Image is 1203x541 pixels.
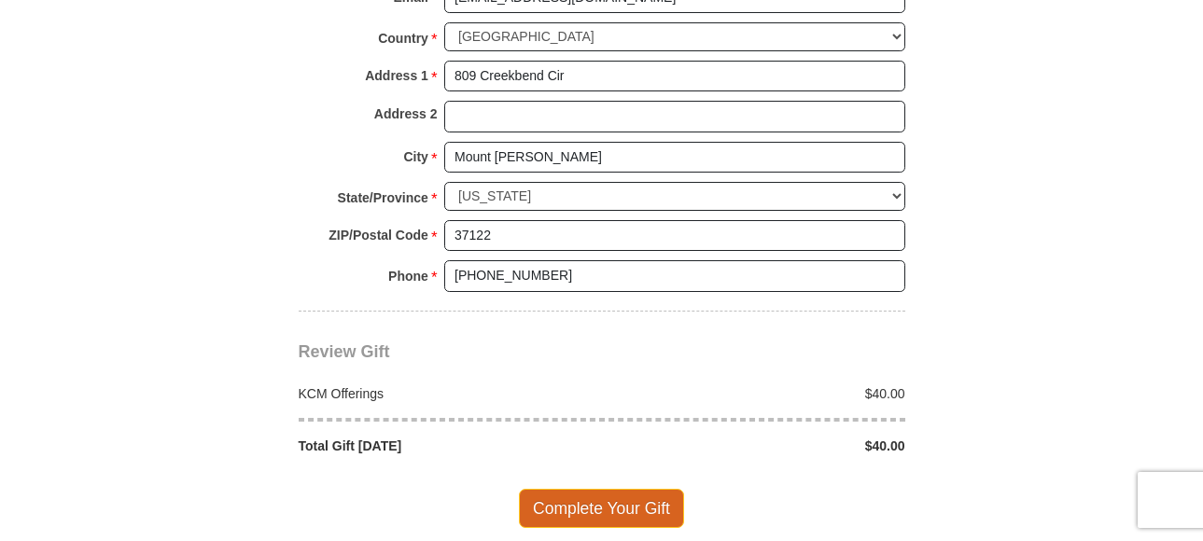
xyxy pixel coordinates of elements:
[288,384,602,403] div: KCM Offerings
[374,101,438,127] strong: Address 2
[378,25,428,51] strong: Country
[365,62,428,89] strong: Address 1
[299,342,390,361] span: Review Gift
[519,489,684,528] span: Complete Your Gift
[329,222,428,248] strong: ZIP/Postal Code
[288,437,602,455] div: Total Gift [DATE]
[403,144,427,170] strong: City
[338,185,428,211] strong: State/Province
[602,384,916,403] div: $40.00
[602,437,916,455] div: $40.00
[388,263,428,289] strong: Phone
